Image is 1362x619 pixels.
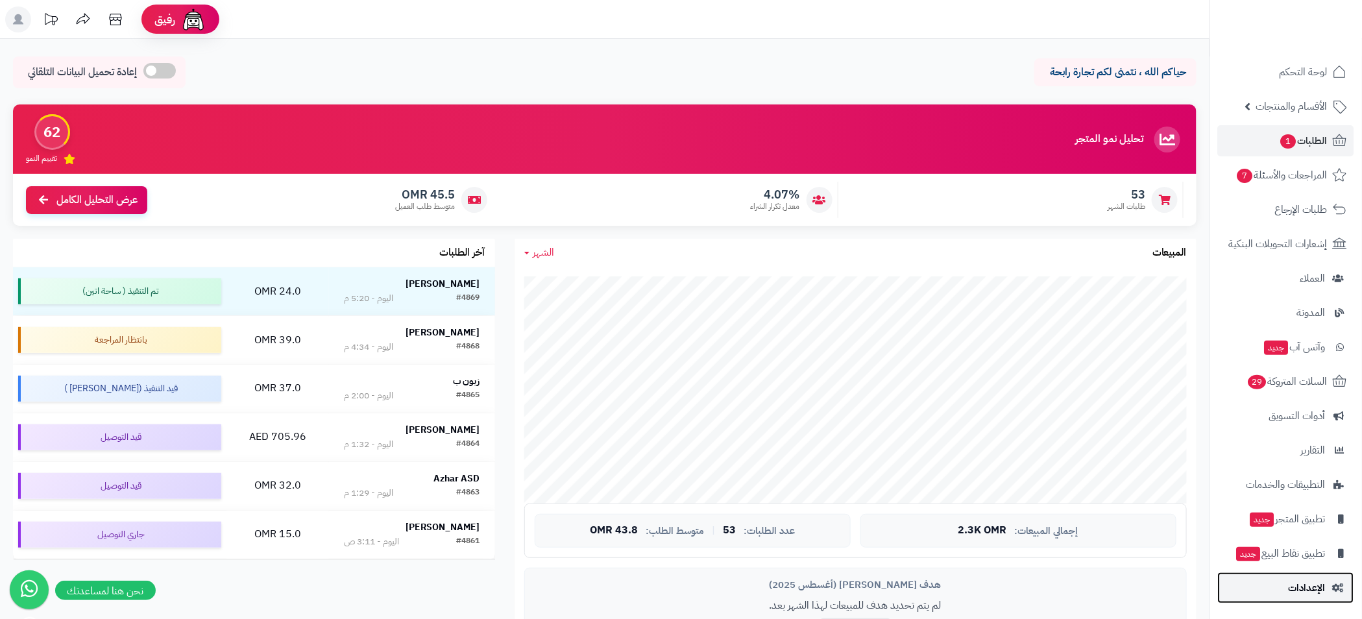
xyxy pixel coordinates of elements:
[28,65,137,80] span: إعادة تحميل البيانات التلقائي
[1108,201,1145,212] span: طلبات الشهر
[56,193,138,208] span: عرض التحليل الكامل
[1235,544,1326,563] span: تطبيق نقاط البيع
[1269,407,1326,425] span: أدوات التسويق
[1265,341,1289,355] span: جديد
[226,316,330,364] td: 39.0 OMR
[18,473,221,499] div: قيد التوصيل
[406,423,480,437] strong: [PERSON_NAME]
[454,374,480,388] strong: زبون ب
[1075,134,1143,145] h3: تحليل نمو المتجر
[1015,526,1078,537] span: إجمالي المبيعات:
[1218,332,1354,363] a: وآتس آبجديد
[1218,125,1354,156] a: الطلبات1
[395,188,455,202] span: 45.5 OMR
[344,341,393,354] div: اليوم - 4:34 م
[1229,235,1328,253] span: إشعارات التحويلات البنكية
[712,526,715,535] span: |
[751,188,800,202] span: 4.07%
[1218,297,1354,328] a: المدونة
[18,327,221,353] div: بانتظار المراجعة
[18,424,221,450] div: قيد التوصيل
[1218,435,1354,466] a: التقارير
[395,201,455,212] span: متوسط طلب العميل
[457,292,480,305] div: #4869
[344,438,393,451] div: اليوم - 1:32 م
[1218,263,1354,294] a: العملاء
[180,6,206,32] img: ai-face.png
[406,520,480,534] strong: [PERSON_NAME]
[1300,269,1326,287] span: العملاء
[34,6,67,36] a: تحديثات المنصة
[1247,372,1328,391] span: السلات المتروكة
[1250,513,1274,527] span: جديد
[1246,476,1326,494] span: التطبيقات والخدمات
[457,535,480,548] div: #4861
[646,526,704,537] span: متوسط الطلب:
[1044,65,1187,80] p: حياكم الله ، نتمنى لكم تجارة رابحة
[1237,169,1253,183] span: 7
[457,389,480,402] div: #4865
[457,487,480,500] div: #4863
[1263,338,1326,356] span: وآتس آب
[744,526,795,537] span: عدد الطلبات:
[1218,366,1354,397] a: السلات المتروكة29
[590,525,638,537] span: 43.8 OMR
[226,267,330,315] td: 24.0 OMR
[1249,510,1326,528] span: تطبيق المتجر
[1218,400,1354,431] a: أدوات التسويق
[434,472,480,485] strong: Azhar ASD
[344,487,393,500] div: اليوم - 1:29 م
[457,341,480,354] div: #4868
[344,535,399,548] div: اليوم - 3:11 ص
[1280,132,1328,150] span: الطلبات
[226,462,330,510] td: 32.0 OMR
[723,525,736,537] span: 53
[1274,35,1350,62] img: logo-2.png
[1297,304,1326,322] span: المدونة
[535,578,1176,592] div: هدف [PERSON_NAME] (أغسطس 2025)
[26,153,57,164] span: تقييم النمو
[1218,538,1354,569] a: تطبيق نقاط البيعجديد
[1218,572,1354,603] a: الإعدادات
[18,376,221,402] div: قيد التنفيذ ([PERSON_NAME] )
[18,278,221,304] div: تم التنفيذ ( ساحة اتين)
[1218,504,1354,535] a: تطبيق المتجرجديد
[1289,579,1326,597] span: الإعدادات
[26,186,147,214] a: عرض التحليل الكامل
[1275,200,1328,219] span: طلبات الإرجاع
[533,245,555,260] span: الشهر
[1248,375,1267,389] span: 29
[406,326,480,339] strong: [PERSON_NAME]
[1237,547,1261,561] span: جديد
[1281,134,1296,149] span: 1
[1236,166,1328,184] span: المراجعات والأسئلة
[1218,469,1354,500] a: التطبيقات والخدمات
[1218,56,1354,88] a: لوحة التحكم
[344,389,393,402] div: اليوم - 2:00 م
[154,12,175,27] span: رفيق
[524,245,555,260] a: الشهر
[226,365,330,413] td: 37.0 OMR
[1152,247,1187,259] h3: المبيعات
[1108,188,1145,202] span: 53
[226,511,330,559] td: 15.0 OMR
[344,292,393,305] div: اليوم - 5:20 م
[406,277,480,291] strong: [PERSON_NAME]
[1218,228,1354,260] a: إشعارات التحويلات البنكية
[226,413,330,461] td: 705.96 AED
[1218,160,1354,191] a: المراجعات والأسئلة7
[1301,441,1326,459] span: التقارير
[457,438,480,451] div: #4864
[751,201,800,212] span: معدل تكرار الشراء
[1280,63,1328,81] span: لوحة التحكم
[535,598,1176,613] p: لم يتم تحديد هدف للمبيعات لهذا الشهر بعد.
[958,525,1007,537] span: 2.3K OMR
[18,522,221,548] div: جاري التوصيل
[1256,97,1328,115] span: الأقسام والمنتجات
[440,247,485,259] h3: آخر الطلبات
[1218,194,1354,225] a: طلبات الإرجاع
